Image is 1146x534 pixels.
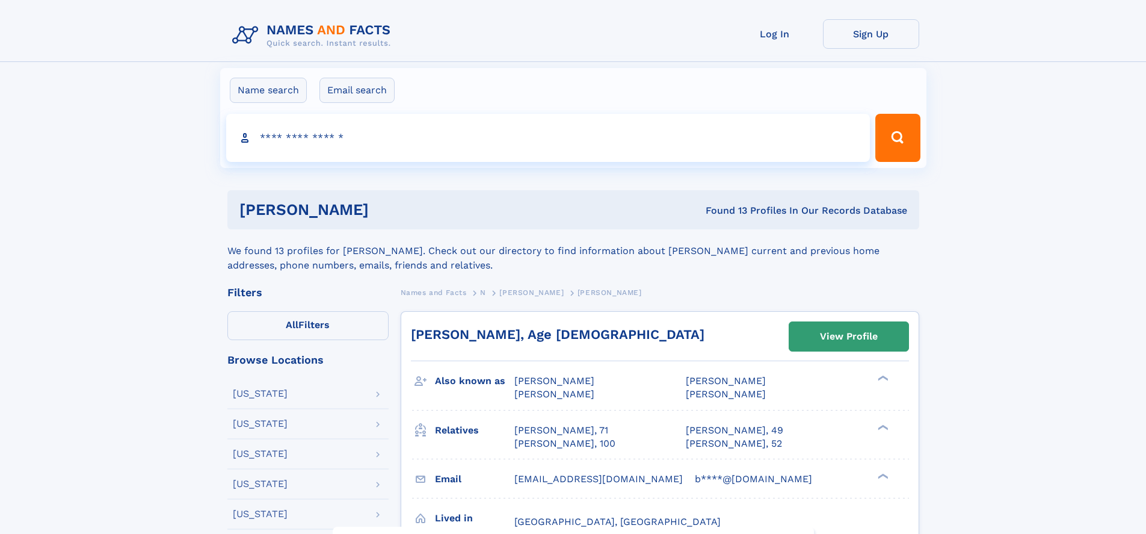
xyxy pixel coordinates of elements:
[727,19,823,49] a: Log In
[514,473,683,485] span: [EMAIL_ADDRESS][DOMAIN_NAME]
[401,285,467,300] a: Names and Facts
[823,19,919,49] a: Sign Up
[514,424,608,437] a: [PERSON_NAME], 71
[789,322,908,351] a: View Profile
[514,516,721,527] span: [GEOGRAPHIC_DATA], [GEOGRAPHIC_DATA]
[233,479,288,489] div: [US_STATE]
[435,371,514,391] h3: Also known as
[537,204,907,217] div: Found 13 Profiles In Our Records Database
[875,472,889,480] div: ❯
[499,285,564,300] a: [PERSON_NAME]
[686,424,783,437] a: [PERSON_NAME], 49
[514,388,594,400] span: [PERSON_NAME]
[239,202,537,217] h1: [PERSON_NAME]
[480,288,486,297] span: N
[227,287,389,298] div: Filters
[686,437,782,450] a: [PERSON_NAME], 52
[227,355,389,365] div: Browse Locations
[435,508,514,529] h3: Lived in
[233,509,288,519] div: [US_STATE]
[435,469,514,489] h3: Email
[411,327,704,342] a: [PERSON_NAME], Age [DEMOGRAPHIC_DATA]
[480,285,486,300] a: N
[233,419,288,429] div: [US_STATE]
[875,374,889,382] div: ❯
[227,311,389,340] label: Filters
[820,323,878,350] div: View Profile
[499,288,564,297] span: [PERSON_NAME]
[875,114,920,162] button: Search Button
[227,229,919,273] div: We found 13 profiles for [PERSON_NAME]. Check out our directory to find information about [PERSON...
[514,437,615,450] a: [PERSON_NAME], 100
[286,319,298,331] span: All
[230,78,307,103] label: Name search
[578,288,642,297] span: [PERSON_NAME]
[227,19,401,52] img: Logo Names and Facts
[233,449,288,459] div: [US_STATE]
[226,114,870,162] input: search input
[435,420,514,441] h3: Relatives
[233,389,288,399] div: [US_STATE]
[686,388,766,400] span: [PERSON_NAME]
[686,375,766,387] span: [PERSON_NAME]
[875,423,889,431] div: ❯
[319,78,395,103] label: Email search
[514,375,594,387] span: [PERSON_NAME]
